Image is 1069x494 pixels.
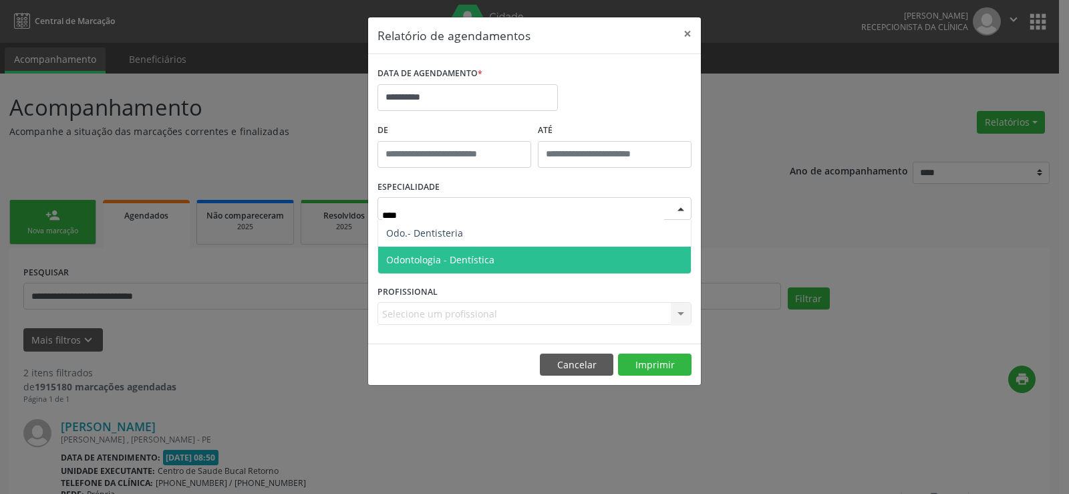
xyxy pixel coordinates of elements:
label: DATA DE AGENDAMENTO [377,64,482,84]
label: PROFISSIONAL [377,281,438,302]
h5: Relatório de agendamentos [377,27,530,44]
button: Imprimir [618,354,692,376]
label: De [377,120,531,141]
span: Odontologia - Dentística [386,253,494,266]
label: ATÉ [538,120,692,141]
span: Odo.- Dentisteria [386,227,463,239]
label: ESPECIALIDADE [377,177,440,198]
button: Cancelar [540,354,613,376]
button: Close [674,17,701,50]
